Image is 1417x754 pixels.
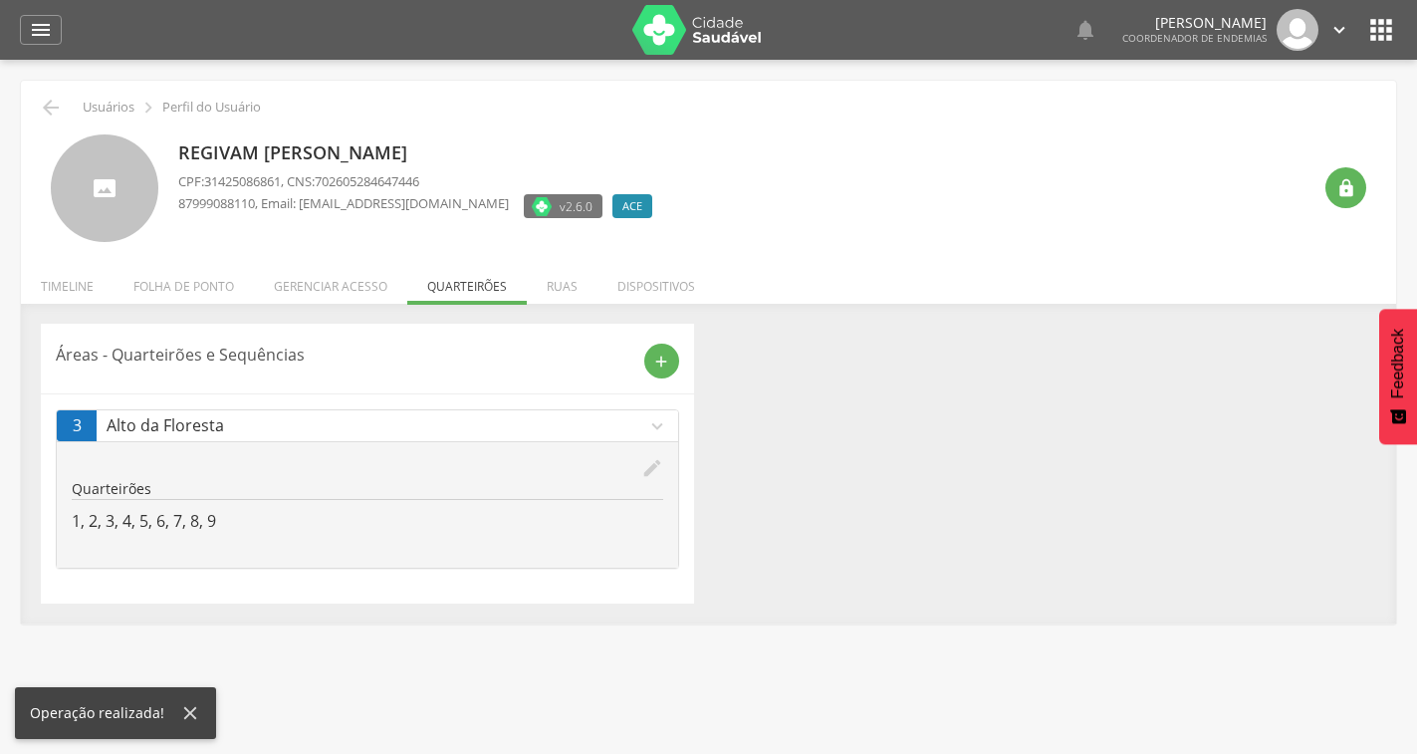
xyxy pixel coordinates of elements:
[57,410,678,441] a: 3Alto da Florestaexpand_more
[652,353,670,371] i: add
[1379,309,1417,444] button: Feedback - Mostrar pesquisa
[72,479,663,499] p: Quarteirões
[30,703,179,723] div: Operação realizada!
[254,258,407,305] li: Gerenciar acesso
[73,414,82,437] span: 3
[527,258,597,305] li: Ruas
[622,198,642,214] span: ACE
[641,457,663,479] i: edit
[107,414,646,437] p: Alto da Floresta
[646,415,668,437] i: expand_more
[20,15,62,45] a: 
[1365,14,1397,46] i: 
[39,96,63,120] i: 
[178,140,662,166] p: Regivam [PERSON_NAME]
[21,258,114,305] li: Timeline
[1336,178,1356,198] i: 
[560,196,592,216] span: v2.6.0
[72,510,663,533] p: 1, 2, 3, 4, 5, 6, 7, 8, 9
[56,344,629,367] p: Áreas - Quarteirões e Sequências
[178,194,255,212] span: 87999088110
[1073,18,1097,42] i: 
[114,258,254,305] li: Folha de ponto
[178,172,662,191] p: CPF: , CNS:
[162,100,261,116] p: Perfil do Usuário
[1328,19,1350,41] i: 
[204,172,281,190] span: 31425086861
[137,97,159,119] i: 
[1389,329,1407,398] span: Feedback
[83,100,134,116] p: Usuários
[315,172,419,190] span: 702605284647446
[1328,9,1350,51] a: 
[597,258,715,305] li: Dispositivos
[1122,16,1267,30] p: [PERSON_NAME]
[1122,31,1267,45] span: Coordenador de Endemias
[29,18,53,42] i: 
[178,194,509,213] p: , Email: [EMAIL_ADDRESS][DOMAIN_NAME]
[1073,9,1097,51] a: 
